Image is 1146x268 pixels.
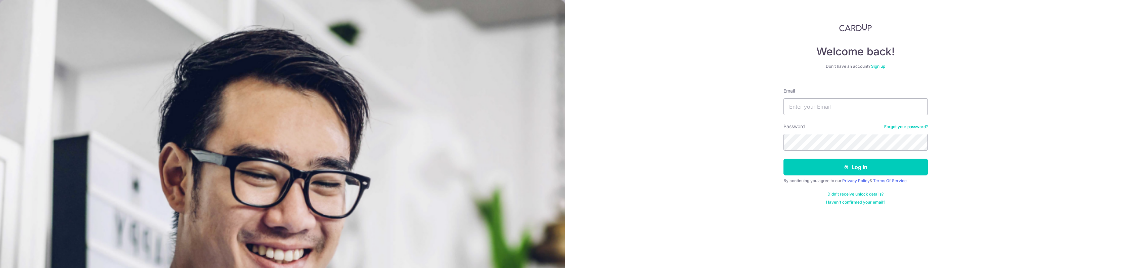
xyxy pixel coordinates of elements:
a: Haven't confirmed your email? [826,200,885,205]
div: Don’t have an account? [783,64,928,69]
label: Password [783,123,805,130]
a: Terms Of Service [873,178,907,183]
a: Sign up [871,64,885,69]
img: CardUp Logo [839,23,872,32]
a: Didn't receive unlock details? [827,192,884,197]
div: By continuing you agree to our & [783,178,928,183]
button: Log in [783,159,928,175]
label: Email [783,88,795,94]
h4: Welcome back! [783,45,928,58]
input: Enter your Email [783,98,928,115]
a: Forgot your password? [884,124,928,129]
a: Privacy Policy [842,178,870,183]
